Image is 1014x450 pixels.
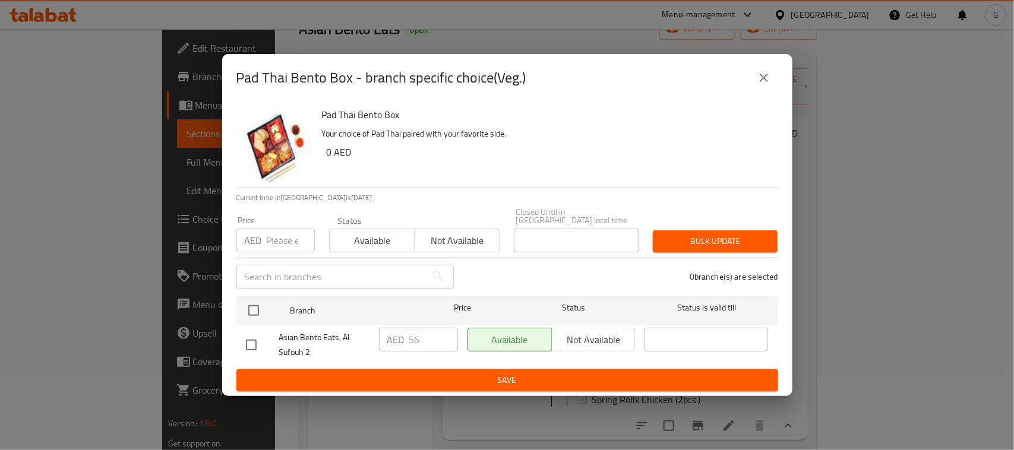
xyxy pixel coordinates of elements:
[236,106,312,182] img: Pad Thai Bento Box
[645,300,768,315] span: Status is valid till
[236,192,778,203] p: Current time in [GEOGRAPHIC_DATA] is [DATE]
[690,271,778,283] p: 0 branche(s) are selected
[246,373,769,388] span: Save
[245,233,262,248] p: AED
[236,68,526,87] h2: Pad Thai Bento Box - branch specific choice(Veg.)
[419,232,495,249] span: Not available
[279,330,369,360] span: Asian Bento Eats, Al Sufouh 2
[653,230,778,252] button: Bulk update
[387,332,405,347] p: AED
[334,232,410,249] span: Available
[322,106,769,123] h6: Pad Thai Bento Box
[414,229,500,252] button: Not available
[322,126,769,141] p: Your choice of Pad Thai paired with your favorite side.
[409,328,458,351] input: Please enter price
[750,64,778,92] button: close
[329,229,415,252] button: Available
[327,144,769,160] h6: 0 AED
[511,300,635,315] span: Status
[267,229,315,252] input: Please enter price
[236,265,427,289] input: Search in branches
[423,300,502,315] span: Price
[662,234,768,249] span: Bulk update
[290,303,413,318] span: Branch
[236,369,778,391] button: Save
